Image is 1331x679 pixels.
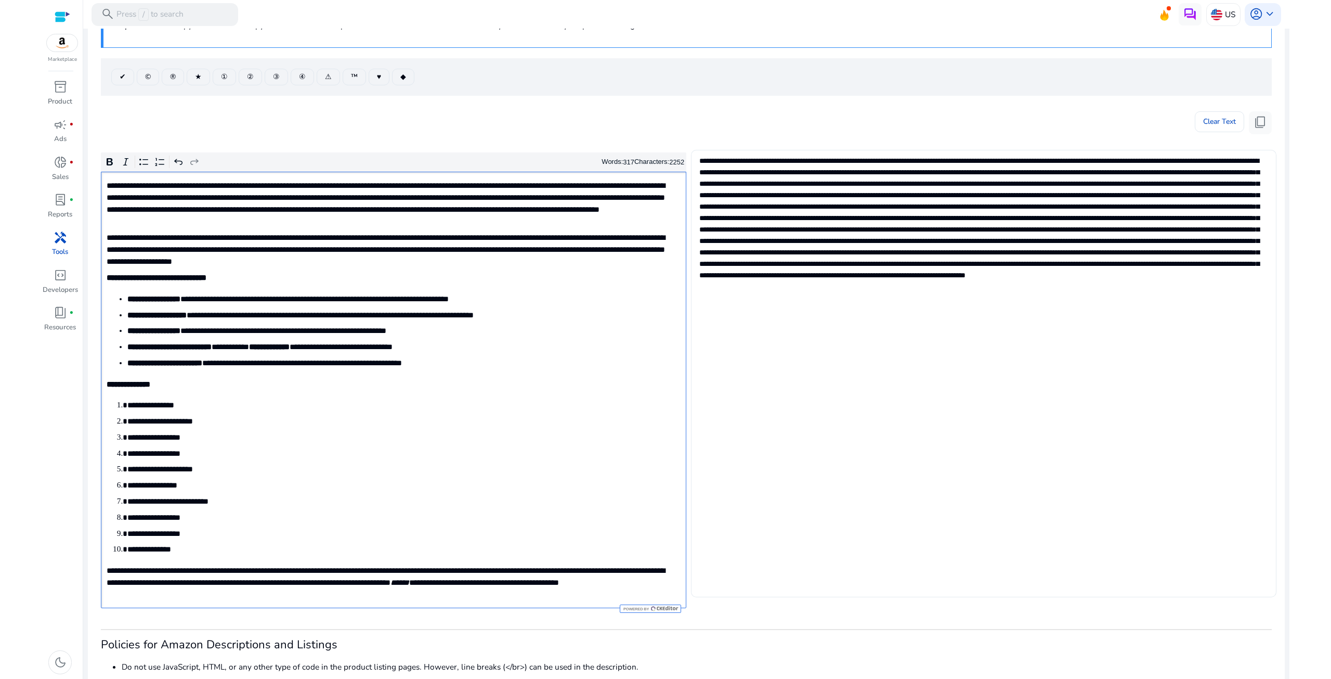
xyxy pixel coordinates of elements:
[48,210,72,220] p: Reports
[239,69,262,85] button: ②
[101,152,686,172] div: Editor toolbar
[47,34,78,52] img: amazon.svg
[54,306,67,319] span: book_4
[317,69,340,85] button: ⚠
[247,71,254,82] span: ②
[137,69,159,85] button: ©
[1254,116,1267,129] span: content_copy
[351,71,358,82] span: ™
[101,7,114,21] span: search
[52,247,68,258] p: Tools
[1225,5,1235,23] p: US
[1249,111,1272,134] button: content_copy
[52,172,69,183] p: Sales
[101,172,686,608] div: Rich Text Editor. Editing area: main. Press Alt+0 for help.
[1211,9,1222,20] img: us.svg
[120,71,126,82] span: ✔
[54,156,67,169] span: donut_small
[299,71,306,82] span: ④
[54,268,67,282] span: code_blocks
[42,191,79,228] a: lab_profilefiber_manual_recordReports
[369,69,389,85] button: ♥
[622,607,649,611] span: Powered by
[42,153,79,191] a: donut_smallfiber_manual_recordSales
[1195,111,1244,132] button: Clear Text
[221,71,228,82] span: ①
[54,134,67,145] p: Ads
[111,69,134,85] button: ✔
[1249,7,1263,21] span: account_circle
[392,69,414,85] button: ◆
[343,69,366,85] button: ™
[48,56,77,63] p: Marketplace
[42,78,79,116] a: inventory_2Product
[43,285,78,296] p: Developers
[400,71,406,82] span: ◆
[48,97,72,107] p: Product
[69,122,74,127] span: fiber_manual_record
[273,71,280,82] span: ③
[265,69,288,85] button: ③
[69,311,74,315] span: fiber_manual_record
[1203,111,1236,132] span: Clear Text
[69,198,74,202] span: fiber_manual_record
[1263,7,1276,21] span: keyboard_arrow_down
[669,158,684,166] label: 2252
[54,193,67,207] span: lab_profile
[54,231,67,245] span: handyman
[101,638,1272,651] h3: Policies for Amazon Descriptions and Listings
[44,323,76,333] p: Resources
[138,8,148,21] span: /
[602,156,684,169] div: Words: Characters:
[162,69,184,85] button: ®
[291,69,314,85] button: ④
[54,80,67,94] span: inventory_2
[42,266,79,304] a: code_blocksDevelopers
[42,228,79,266] a: handymanTools
[325,71,332,82] span: ⚠
[623,158,634,166] label: 317
[213,69,236,85] button: ①
[69,160,74,165] span: fiber_manual_record
[377,71,381,82] span: ♥
[54,656,67,669] span: dark_mode
[122,661,1272,673] li: Do not use JavaScript, HTML, or any other type of code in the product listing pages. However, lin...
[42,304,79,341] a: book_4fiber_manual_recordResources
[116,8,184,21] p: Press to search
[195,71,202,82] span: ★
[54,118,67,132] span: campaign
[170,71,176,82] span: ®
[187,69,210,85] button: ★
[42,116,79,153] a: campaignfiber_manual_recordAds
[145,71,151,82] span: ©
